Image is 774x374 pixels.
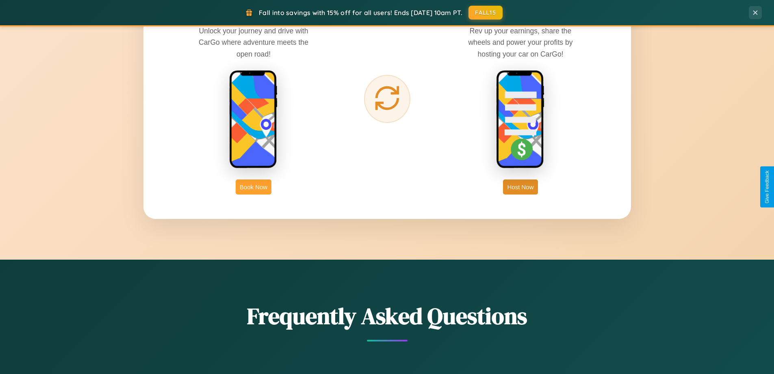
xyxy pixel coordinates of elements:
img: rent phone [229,70,278,169]
p: Unlock your journey and drive with CarGo where adventure meets the open road! [193,25,314,59]
button: FALL15 [468,6,503,20]
button: Book Now [236,179,271,195]
button: Host Now [503,179,538,195]
img: host phone [496,70,545,169]
p: Rev up your earnings, share the wheels and power your profits by hosting your car on CarGo! [460,25,581,59]
div: Give Feedback [764,171,770,203]
span: Fall into savings with 15% off for all users! Ends [DATE] 10am PT. [259,9,462,17]
h2: Frequently Asked Questions [143,300,631,332]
